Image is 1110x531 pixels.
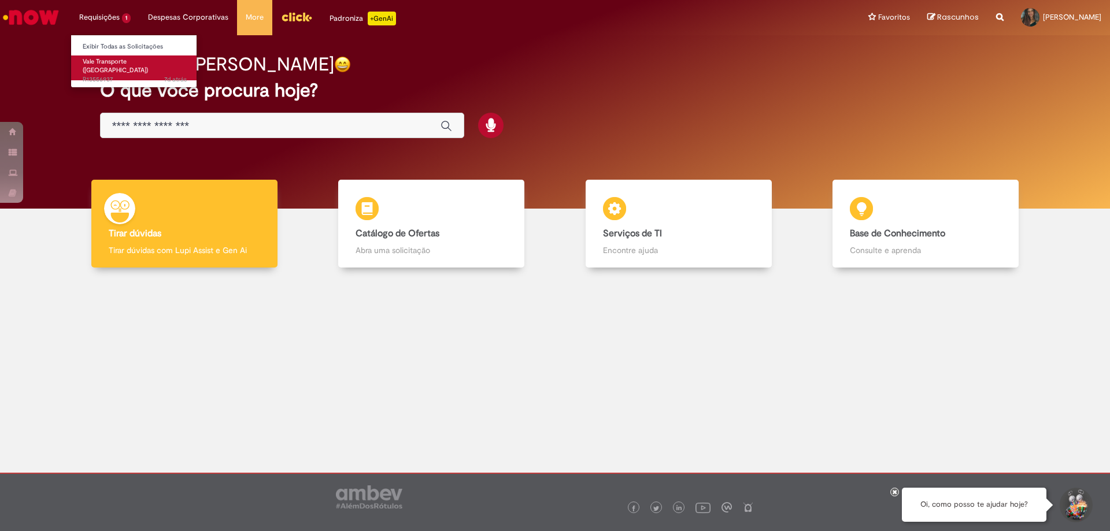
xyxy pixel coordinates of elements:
[71,40,198,53] a: Exibir Todas as Solicitações
[71,55,198,80] a: Aberto R13556937 : Vale Transporte (VT)
[61,180,308,268] a: Tirar dúvidas Tirar dúvidas com Lupi Assist e Gen Ai
[100,80,1011,101] h2: O que você procura hoje?
[368,12,396,25] p: +GenAi
[79,12,120,23] span: Requisições
[281,8,312,25] img: click_logo_yellow_360x200.png
[83,57,148,75] span: Vale Transporte ([GEOGRAPHIC_DATA])
[246,12,264,23] span: More
[356,244,507,256] p: Abra uma solicitação
[148,12,228,23] span: Despesas Corporativas
[356,228,439,239] b: Catálogo de Ofertas
[631,506,637,511] img: logo_footer_facebook.png
[1,6,61,29] img: ServiceNow
[676,505,682,512] img: logo_footer_linkedin.png
[1058,488,1093,522] button: Iniciar Conversa de Suporte
[1043,12,1101,22] span: [PERSON_NAME]
[555,180,802,268] a: Serviços de TI Encontre ajuda
[164,75,187,84] span: 7d atrás
[330,12,396,25] div: Padroniza
[336,485,402,508] img: logo_footer_ambev_rotulo_gray.png
[71,35,197,88] ul: Requisições
[334,56,351,73] img: happy-face.png
[802,180,1050,268] a: Base de Conhecimento Consulte e aprenda
[937,12,979,23] span: Rascunhos
[850,244,1001,256] p: Consulte e aprenda
[164,75,187,84] time: 22/09/2025 19:35:53
[653,506,659,511] img: logo_footer_twitter.png
[109,244,260,256] p: Tirar dúvidas com Lupi Assist e Gen Ai
[603,244,754,256] p: Encontre ajuda
[603,228,662,239] b: Serviços de TI
[83,75,187,84] span: R13556937
[850,228,945,239] b: Base de Conhecimento
[878,12,910,23] span: Favoritos
[721,502,732,513] img: logo_footer_workplace.png
[695,500,711,515] img: logo_footer_youtube.png
[308,180,556,268] a: Catálogo de Ofertas Abra uma solicitação
[109,228,161,239] b: Tirar dúvidas
[122,13,131,23] span: 1
[100,54,334,75] h2: Boa tarde, [PERSON_NAME]
[927,12,979,23] a: Rascunhos
[743,502,753,513] img: logo_footer_naosei.png
[902,488,1046,522] div: Oi, como posso te ajudar hoje?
